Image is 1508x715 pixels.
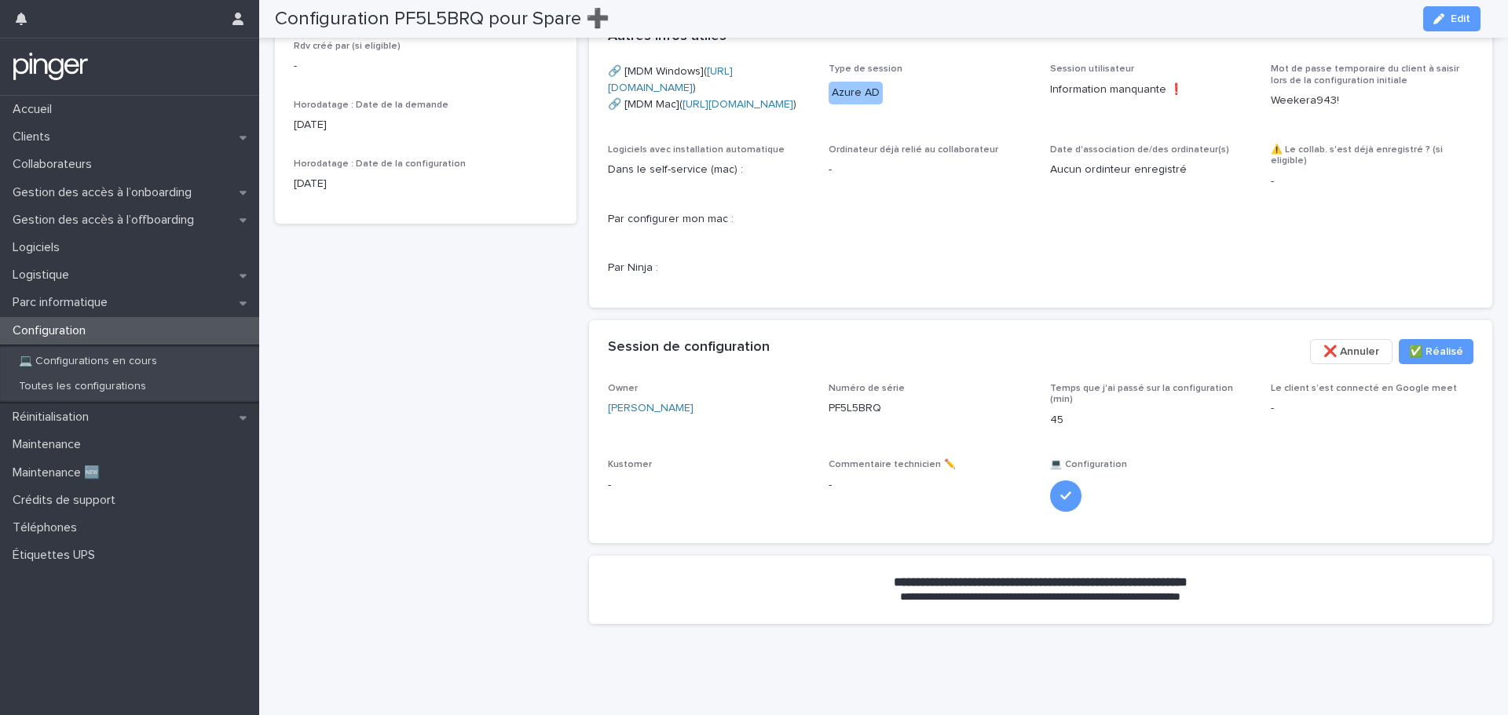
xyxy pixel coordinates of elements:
p: Weekera943! [1271,93,1473,109]
span: Le client s’est connecté en Google meet [1271,384,1457,393]
span: Logiciels avec installation automatique [608,145,785,155]
p: Parc informatique [6,295,120,310]
p: - [829,162,1031,178]
span: Rdv créé par (si eligible) [294,42,401,51]
p: - [608,477,811,494]
p: Clients [6,130,63,144]
p: Logiciels [6,240,72,255]
p: Logistique [6,268,82,283]
p: Collaborateurs [6,157,104,172]
span: ⚠️ Le collab. s'est déjà enregistré ? (si eligible) [1271,145,1443,166]
span: Kustomer [608,460,652,469]
span: Edit [1451,13,1470,24]
p: Étiquettes UPS [6,548,108,563]
p: - [294,58,558,75]
span: Temps que j'ai passé sur la configuration (min) [1050,384,1233,404]
span: Commentaire technicien ✏️ [829,460,956,469]
p: Gestion des accès à l’offboarding [6,213,207,228]
p: Crédits de support [6,493,128,508]
p: Accueil [6,102,64,117]
p: [DATE] [294,176,558,192]
span: Horodatage : Date de la configuration [294,159,466,169]
p: Aucun ordinteur enregistré [1050,162,1253,178]
p: 45 [1050,412,1253,429]
button: ❌ Annuler [1310,339,1393,364]
div: Azure AD [829,82,883,104]
p: Information manquante ❗ [1050,82,1253,98]
span: Mot de passe temporaire du client à saisir lors de la configuration initiale [1271,64,1459,85]
span: Type de session [829,64,902,74]
p: 🔗 [MDM Windows]( ) 🔗 [MDM Mac]( ) [608,64,811,112]
span: Horodatage : Date de la demande [294,100,448,110]
span: 💻 Configuration [1050,460,1127,469]
p: - [1271,400,1473,417]
span: Ordinateur déjà relié au collaborateur [829,145,998,155]
span: Numéro de série [829,384,905,393]
button: ✅​ Réalisé [1399,339,1473,364]
p: Réinitialisation [6,410,101,425]
button: Edit [1423,6,1481,31]
span: Session utilisateur [1050,64,1134,74]
p: Gestion des accès à l’onboarding [6,185,204,200]
p: Toutes les configurations [6,380,159,393]
span: Owner [608,384,638,393]
p: - [1271,173,1473,190]
p: Téléphones [6,520,90,535]
p: 💻 Configurations en cours [6,355,170,368]
p: Maintenance [6,437,93,452]
p: PF5L5BRQ [829,400,881,417]
h2: Configuration PF5L5BRQ pour Spare ➕ [275,8,609,31]
h2: Session de configuration [608,339,770,356]
p: Configuration [6,323,98,338]
span: Date d'association de/des ordinateur(s) [1050,145,1229,155]
a: [PERSON_NAME] [608,400,694,417]
p: [DATE] [294,117,558,133]
p: Dans le self-service (mac) : Par configurer mon mac : Par Ninja : [608,162,811,276]
p: Maintenance 🆕 [6,465,112,480]
a: [URL][DOMAIN_NAME] [683,99,793,110]
p: - [829,477,1031,494]
span: ✅​ Réalisé [1409,344,1463,359]
img: mTgBEunGTSyRkCgitkcU [13,51,89,82]
span: ❌ Annuler [1323,344,1379,359]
